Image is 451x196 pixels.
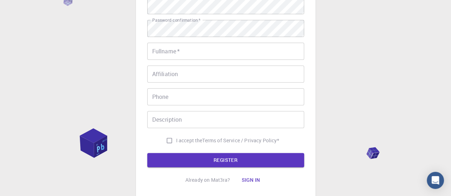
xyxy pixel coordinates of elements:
[202,137,279,144] a: Terms of Service / Privacy Policy*
[147,153,304,167] button: REGISTER
[185,176,230,184] p: Already on Mat3ra?
[202,137,279,144] p: Terms of Service / Privacy Policy *
[236,173,266,187] button: Sign in
[176,137,203,144] span: I accept the
[427,172,444,189] div: Open Intercom Messenger
[152,17,200,23] label: Password confirmation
